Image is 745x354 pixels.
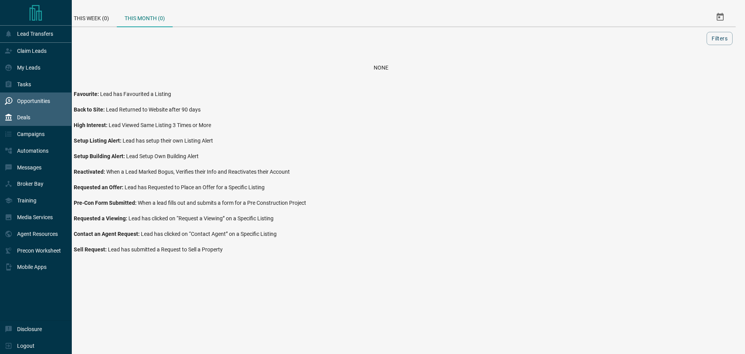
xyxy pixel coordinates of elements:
[106,106,201,113] span: Lead Returned to Website after 90 days
[106,169,290,175] span: When a Lead Marked Bogus, Verifies their Info and Reactivates their Account
[109,122,211,128] span: Lead Viewed Same Listing 3 Times or More
[123,138,213,144] span: Lead has setup their own Listing Alert
[711,8,729,26] button: Select Date Range
[707,32,733,45] button: Filters
[74,122,109,128] span: High Interest
[74,246,108,253] span: Sell Request
[66,8,117,26] div: This Week (0)
[36,65,726,71] div: None
[74,231,141,237] span: Contact an Agent Request
[74,106,106,113] span: Back to Site
[74,200,138,206] span: Pre-Con Form Submitted
[74,169,106,175] span: Reactivated
[100,91,171,97] span: Lead has Favourited a Listing
[74,184,125,190] span: Requested an Offer
[128,215,274,221] span: Lead has clicked on “Request a Viewing” on a Specific Listing
[117,8,173,27] div: This Month (0)
[74,91,100,97] span: Favourite
[108,246,223,253] span: Lead has submitted a Request to Sell a Property
[74,153,126,159] span: Setup Building Alert
[141,231,277,237] span: Lead has clicked on “Contact Agent” on a Specific Listing
[74,138,123,144] span: Setup Listing Alert
[125,184,265,190] span: Lead has Requested to Place an Offer for a Specific Listing
[126,153,199,159] span: Lead Setup Own Building Alert
[138,200,306,206] span: When a lead fills out and submits a form for a Pre Construction Project
[74,215,128,221] span: Requested a Viewing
